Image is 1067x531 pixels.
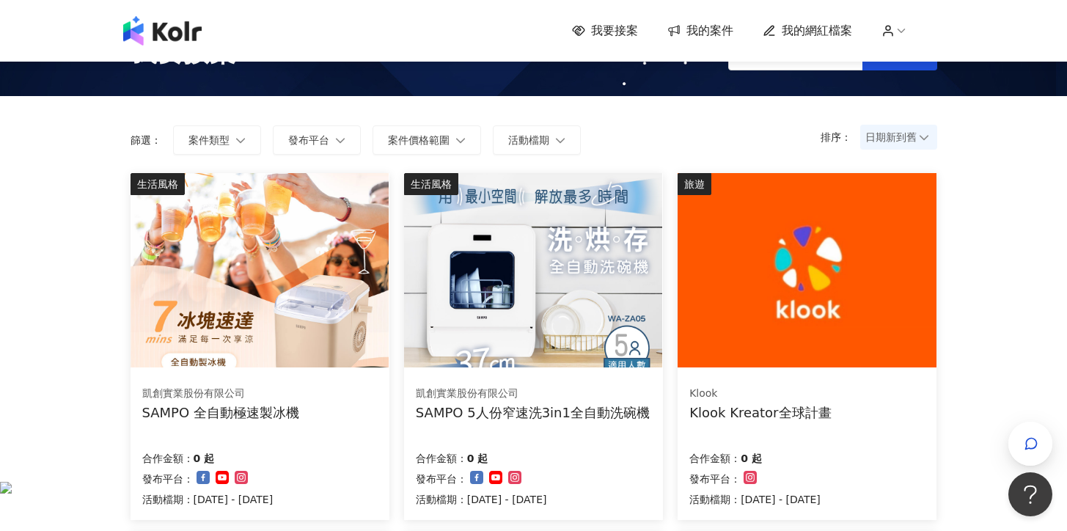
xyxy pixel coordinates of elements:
[763,23,852,39] a: 我的網紅檔案
[131,134,161,146] p: 篩選：
[194,450,215,467] p: 0 起
[131,173,389,367] img: SAMPO 全自動極速製冰機
[782,23,852,39] span: 我的網紅檔案
[493,125,581,155] button: 活動檔期
[273,125,361,155] button: 發布平台
[591,23,638,39] span: 我要接案
[142,387,299,401] div: 凱創實業股份有限公司
[572,23,638,39] a: 我要接案
[667,23,733,39] a: 我的案件
[173,125,261,155] button: 案件類型
[416,470,467,488] p: 發布平台：
[508,134,549,146] span: 活動檔期
[373,125,481,155] button: 案件價格範圍
[821,131,860,143] p: 排序：
[188,134,230,146] span: 案件類型
[142,491,274,508] p: 活動檔期：[DATE] - [DATE]
[416,387,650,401] div: 凱創實業股份有限公司
[741,450,762,467] p: 0 起
[689,387,831,401] div: Klook
[142,450,194,467] p: 合作金額：
[142,470,194,488] p: 發布平台：
[678,173,936,367] img: Klook Kreator全球計畫
[388,134,450,146] span: 案件價格範圍
[288,134,329,146] span: 發布平台
[467,450,488,467] p: 0 起
[686,23,733,39] span: 我的案件
[416,450,467,467] p: 合作金額：
[865,126,932,148] span: 日期新到舊
[678,173,711,195] div: 旅遊
[1008,472,1052,516] iframe: Help Scout Beacon - Open
[131,173,185,195] div: 生活風格
[404,173,662,367] img: SAMPO 5人份窄速洗3in1全自動洗碗機
[689,470,741,488] p: 發布平台：
[142,403,299,422] div: SAMPO 全自動極速製冰機
[416,403,650,422] div: SAMPO 5人份窄速洗3in1全自動洗碗機
[689,491,821,508] p: 活動檔期：[DATE] - [DATE]
[689,403,831,422] div: Klook Kreator全球計畫
[689,450,741,467] p: 合作金額：
[404,173,458,195] div: 生活風格
[416,491,547,508] p: 活動檔期：[DATE] - [DATE]
[123,16,202,45] img: logo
